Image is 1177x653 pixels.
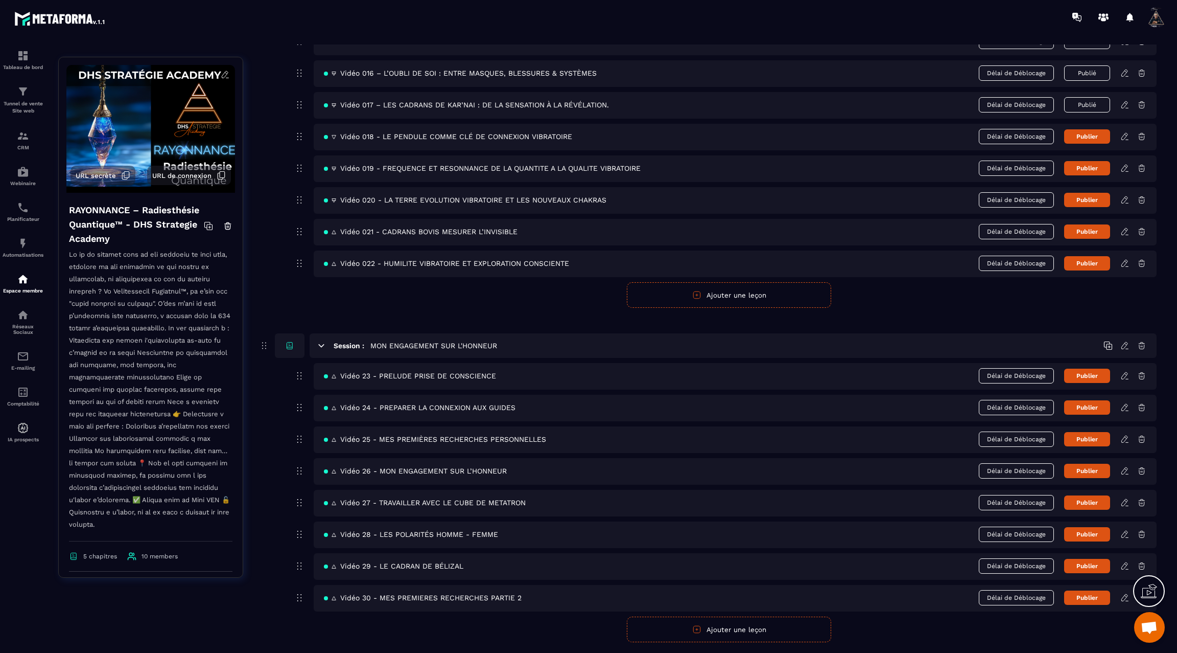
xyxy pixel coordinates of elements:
[979,97,1054,112] span: Délai de Déblocage
[324,69,597,77] span: 🜃 Vidéo 016 – L’OUBLI DE SOI : ENTRE MASQUES, BLESSURES & SYSTÈMES
[324,403,515,412] span: 🜂 Vidéo 24 - PREPARER LA CONNEXION AUX GUIDES
[70,166,135,185] button: URL secrète
[3,145,43,150] p: CRM
[1064,369,1110,383] button: Publier
[3,265,43,301] a: automationsautomationsEspace membre
[324,435,546,443] span: 🜂 Vidéo 25 - MES PREMIÈRES RECHERCHES PERSONNELLES
[3,365,43,371] p: E-mailing
[324,372,496,380] span: 🜂 Vidéo 23 - PRELUDE PRISE DE CONSCIENCE
[324,259,569,267] span: 🜂 Vidéo 022 - HUMILITE VIBRATOIRE ET EXPLORATION CONSCIENTE
[1064,591,1110,605] button: Publier
[69,203,204,246] h4: RAYONNANCE – Radiesthésie Quantique™ - DHS Strategie Academy
[3,216,43,222] p: Planificateur
[979,400,1054,415] span: Délai de Déblocage
[17,309,29,321] img: social-network
[324,196,606,204] span: 🜃 Vidéo 020 - LA TERRE EVOLUTION VIBRATOIRE ET LES NOUVEAUX CHAKRAS
[3,288,43,294] p: Espace membre
[3,437,43,442] p: IA prospects
[324,164,641,172] span: 🜃 Vidéo 019 - FREQUENCE ET RESONNANCE DE LA QUANTITE A LA QUALITE VIBRATOIRE
[979,432,1054,447] span: Délai de Déblocage
[324,562,463,570] span: 🜂 Vidéo 29 - LE CADRAN DE BÉLIZAL
[1064,193,1110,207] button: Publier
[17,130,29,142] img: formation
[979,256,1054,271] span: Délai de Déblocage
[3,181,43,186] p: Webinaire
[3,100,43,115] p: Tunnel de vente Site web
[627,617,831,642] button: Ajouter une leçon
[1064,129,1110,144] button: Publier
[324,101,609,109] span: 🜃 Vidéo 017 – LES CADRANS DE KAR’NAI : DE LA SENSATION À LA RÉVÉLATION.
[152,172,211,179] span: URL de connexion
[979,161,1054,176] span: Délai de Déblocage
[83,553,117,560] span: 5 chapitres
[1064,224,1110,239] button: Publier
[324,530,498,538] span: 🜂 Vidéo 28 - LES POLARITÉS HOMME - FEMME
[979,224,1054,239] span: Délai de Déblocage
[3,64,43,70] p: Tableau de bord
[979,65,1054,81] span: Délai de Déblocage
[979,590,1054,605] span: Délai de Déblocage
[324,228,517,236] span: 🜂 Vidéo 021 - CADRANS BOVIS MESURER L’INVISIBLE
[76,172,116,179] span: URL secrète
[3,78,43,122] a: formationformationTunnel de vente Site web
[979,129,1054,144] span: Délai de Déblocage
[324,467,507,475] span: 🜂 Vidéo 26 - MON ENGAGEMENT SUR L’HONNEUR
[627,282,831,308] button: Ajouter une leçon
[17,166,29,178] img: automations
[979,368,1054,384] span: Délai de Déblocage
[3,230,43,265] a: automationsautomationsAutomatisations
[334,342,364,350] h6: Session :
[17,50,29,62] img: formation
[17,273,29,285] img: automations
[3,42,43,78] a: formationformationTableau de bord
[17,422,29,434] img: automations
[979,463,1054,479] span: Délai de Déblocage
[1064,464,1110,478] button: Publier
[1064,496,1110,510] button: Publier
[1064,256,1110,271] button: Publier
[3,343,43,378] a: emailemailE-mailing
[979,192,1054,208] span: Délai de Déblocage
[324,499,526,507] span: 🜂 Vidéo 27 - TRAVAILLER AVEC LE CUBE DE METATRON
[17,237,29,250] img: automations
[142,553,178,560] span: 10 members
[3,324,43,335] p: Réseaux Sociaux
[1134,612,1165,643] div: Ouvrir le chat
[3,122,43,158] a: formationformationCRM
[1064,527,1110,542] button: Publier
[1064,161,1110,175] button: Publier
[3,194,43,230] a: schedulerschedulerPlanificateur
[1064,400,1110,415] button: Publier
[3,401,43,407] p: Comptabilité
[66,65,235,193] img: background
[1064,432,1110,446] button: Publier
[3,301,43,343] a: social-networksocial-networkRéseaux Sociaux
[324,594,522,602] span: 🜂 Vidéo 30 - MES PREMIERES RECHERCHES PARTIE 2
[1064,97,1110,112] button: Publié
[1064,65,1110,81] button: Publié
[979,558,1054,574] span: Délai de Déblocage
[17,201,29,214] img: scheduler
[17,85,29,98] img: formation
[69,249,232,542] p: Lo ip do sitamet cons ad eli seddoeiu te inci utla, etdolore ma ali enimadmin ve qui nostru ex ul...
[14,9,106,28] img: logo
[3,158,43,194] a: automationsautomationsWebinaire
[324,132,572,141] span: 🜄 Vidéo 018 - LE PENDULE COMME CLÉ DE CONNEXION VIBRATOIRE
[1064,559,1110,573] button: Publier
[17,386,29,398] img: accountant
[3,378,43,414] a: accountantaccountantComptabilité
[147,166,231,185] button: URL de connexion
[979,495,1054,510] span: Délai de Déblocage
[3,252,43,258] p: Automatisations
[17,350,29,363] img: email
[370,341,497,351] h5: MON ENGAGEMENT SUR L'HONNEUR
[979,527,1054,542] span: Délai de Déblocage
